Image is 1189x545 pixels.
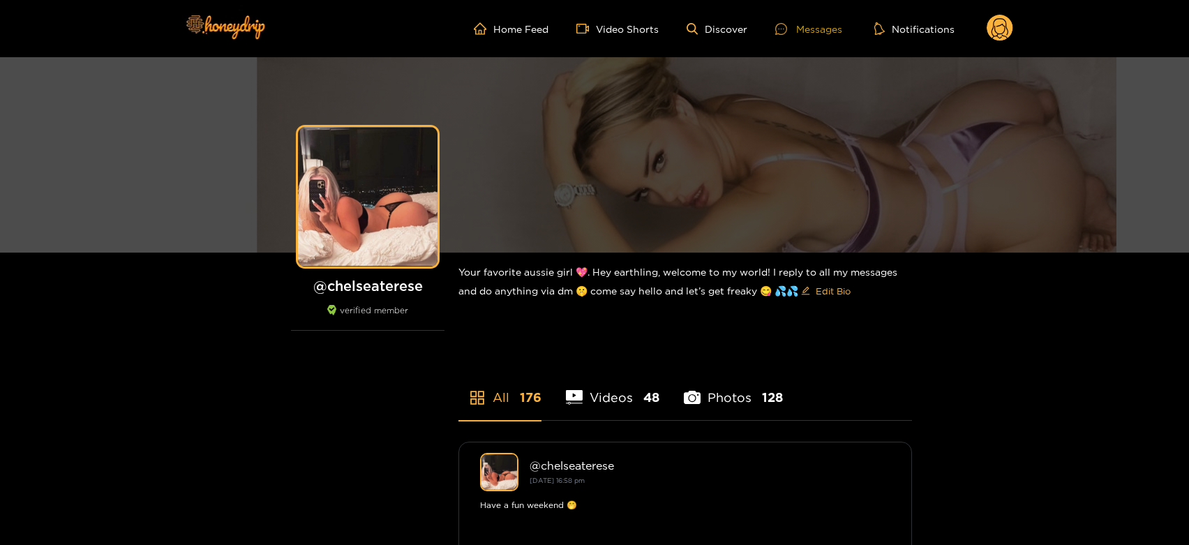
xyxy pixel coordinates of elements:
[816,284,851,298] span: Edit Bio
[520,389,541,406] span: 176
[480,498,890,512] div: Have a fun weekend 🤭
[458,253,912,313] div: Your favorite aussie girl 💖. Hey earthling, welcome to my world! I reply to all my messages and d...
[480,453,518,491] img: chelseaterese
[291,305,444,331] div: verified member
[458,357,541,420] li: All
[762,389,783,406] span: 128
[474,22,548,35] a: Home Feed
[576,22,659,35] a: Video Shorts
[291,277,444,294] h1: @ chelseaterese
[566,357,659,420] li: Videos
[643,389,659,406] span: 48
[801,286,810,297] span: edit
[798,280,853,302] button: editEdit Bio
[684,357,783,420] li: Photos
[870,22,959,36] button: Notifications
[687,23,747,35] a: Discover
[530,459,890,472] div: @ chelseaterese
[469,389,486,406] span: appstore
[576,22,596,35] span: video-camera
[775,21,842,37] div: Messages
[474,22,493,35] span: home
[530,477,585,484] small: [DATE] 16:58 pm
